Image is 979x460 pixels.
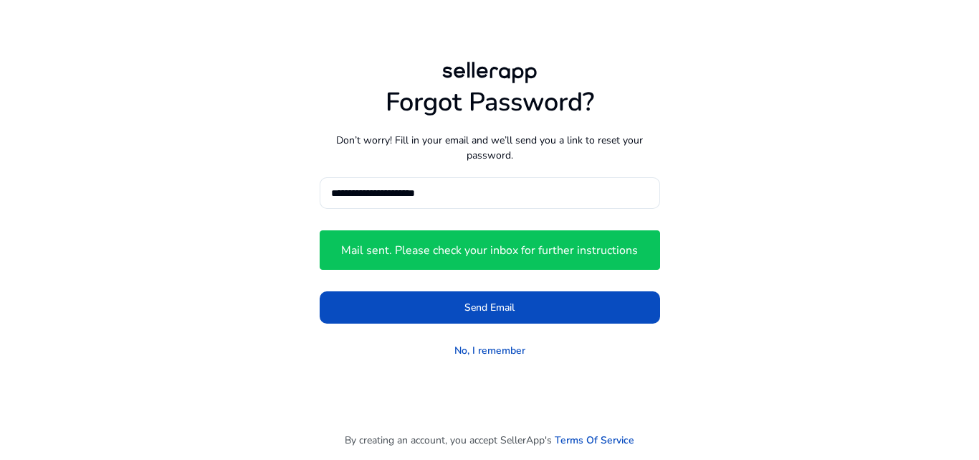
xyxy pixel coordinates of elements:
button: Send Email [320,291,660,324]
span: Send Email [464,300,515,315]
a: Terms Of Service [555,433,634,448]
a: No, I remember [454,343,525,358]
h1: Forgot Password? [320,87,660,118]
h4: Mail sent. Please check your inbox for further instructions [341,244,638,258]
p: Don’t worry! Fill in your email and we’ll send you a link to reset your password. [320,133,660,163]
